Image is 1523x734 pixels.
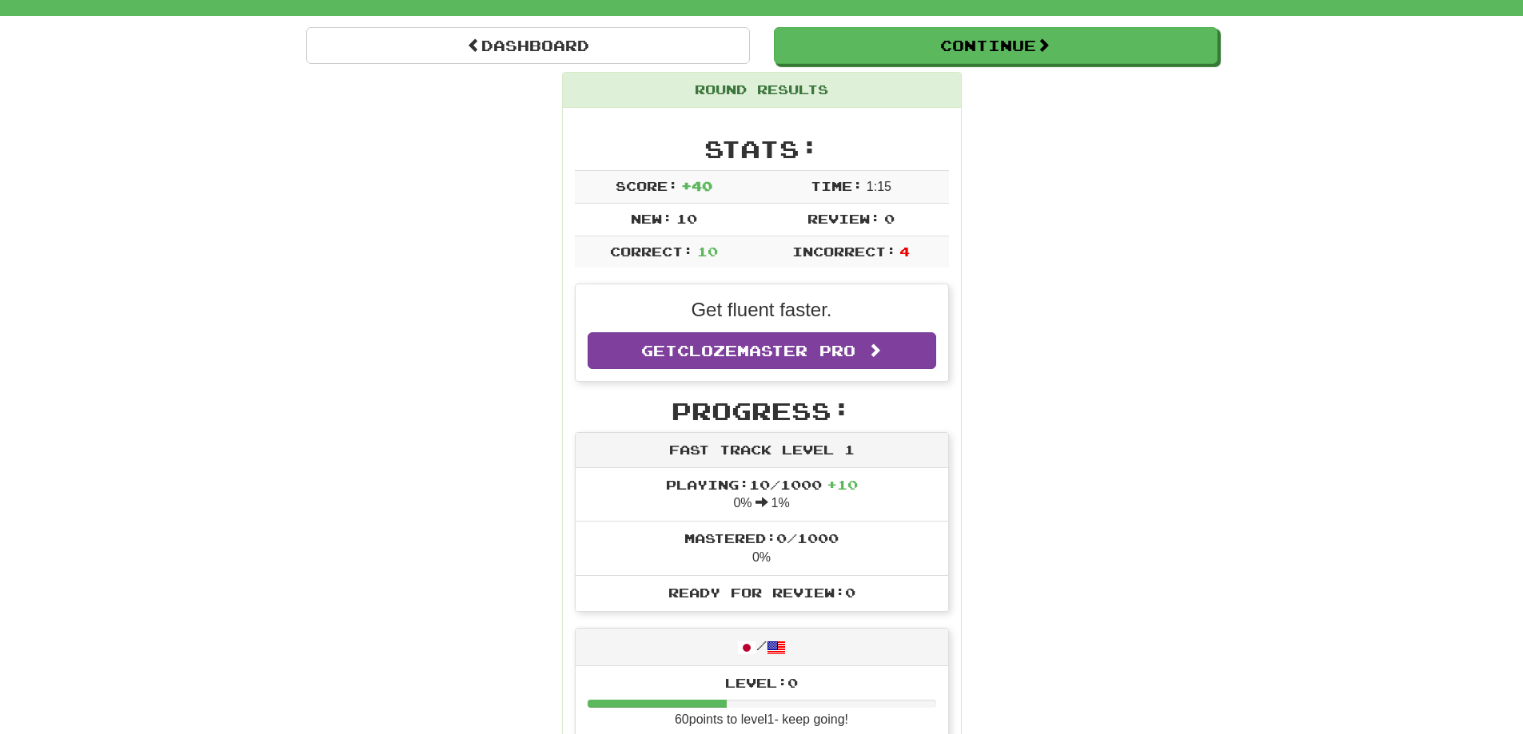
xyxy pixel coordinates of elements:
[827,477,858,492] span: + 10
[666,477,858,492] span: Playing: 10 / 1000
[774,27,1218,64] button: Continue
[610,244,693,259] span: Correct:
[576,629,948,666] div: /
[899,244,910,259] span: 4
[677,342,855,359] span: Clozemaster Pro
[811,178,863,193] span: Time:
[867,180,891,193] span: 1 : 15
[631,211,672,226] span: New:
[576,521,948,576] li: 0%
[681,178,712,193] span: + 40
[807,211,880,226] span: Review:
[616,178,678,193] span: Score:
[563,73,961,108] div: Round Results
[792,244,896,259] span: Incorrect:
[725,675,798,690] span: Level: 0
[697,244,718,259] span: 10
[676,211,697,226] span: 10
[668,585,855,600] span: Ready for Review: 0
[575,398,949,424] h2: Progress:
[588,332,936,369] a: GetClozemaster Pro
[684,530,839,546] span: Mastered: 0 / 1000
[588,296,936,323] p: Get fluent faster.
[576,468,948,522] li: 0% 1%
[576,433,948,468] div: Fast Track Level 1
[884,211,895,226] span: 0
[575,136,949,162] h2: Stats:
[306,27,750,64] a: Dashboard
